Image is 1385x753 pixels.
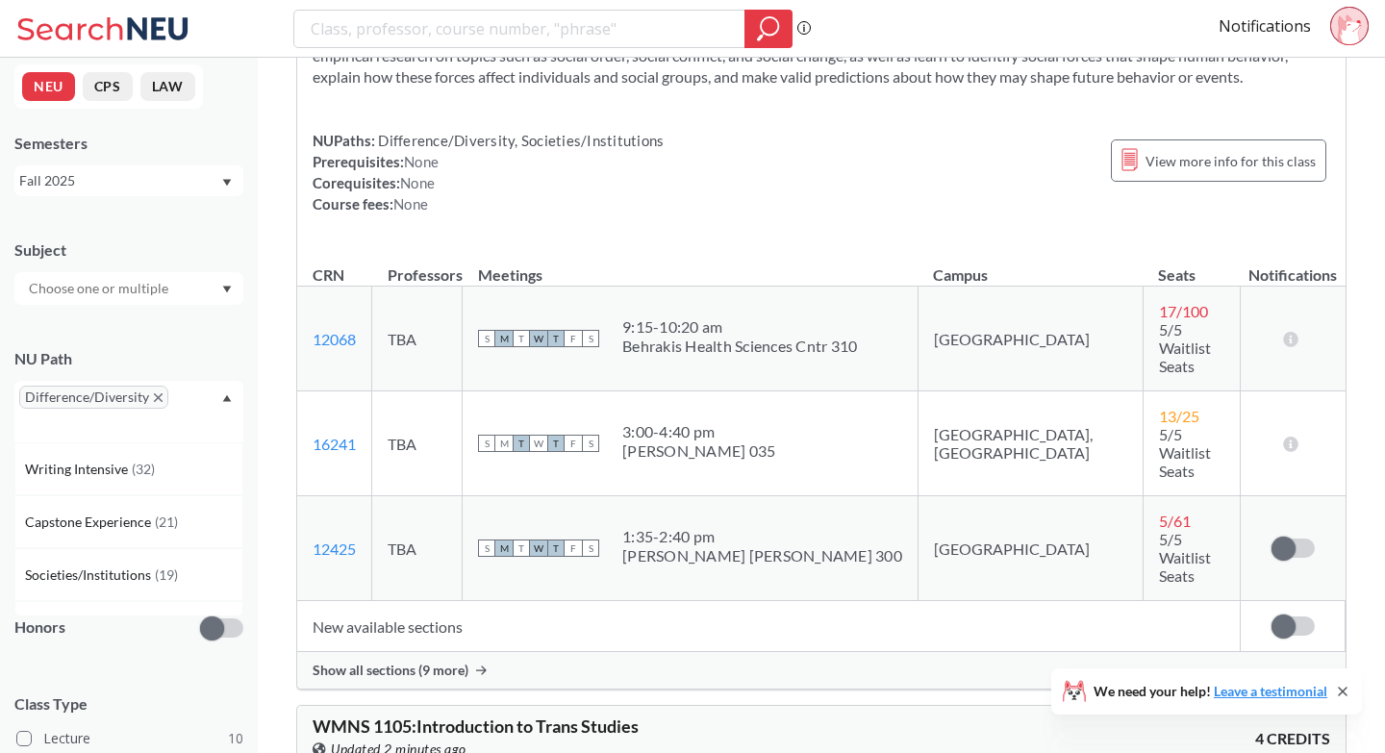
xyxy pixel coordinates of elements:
span: 4 CREDITS [1255,728,1330,749]
span: 10 [228,728,243,749]
a: Leave a testimonial [1214,683,1327,699]
span: Societies/Institutions [25,565,155,586]
svg: Dropdown arrow [222,394,232,402]
button: LAW [140,72,195,101]
span: F [565,330,582,347]
button: NEU [22,72,75,101]
span: 5/5 Waitlist Seats [1159,320,1211,375]
span: View more info for this class [1146,149,1316,173]
span: M [495,330,513,347]
span: T [513,540,530,557]
div: Semesters [14,133,243,154]
svg: Dropdown arrow [222,179,232,187]
span: None [400,174,435,191]
span: WMNS 1105 : Introduction to Trans Studies [313,715,639,737]
span: W [530,435,547,452]
div: NU Path [14,348,243,369]
div: Subject [14,239,243,261]
span: T [547,540,565,557]
button: CPS [83,72,133,101]
td: TBA [372,391,463,496]
span: S [478,330,495,347]
div: [PERSON_NAME] [PERSON_NAME] 300 [622,546,902,565]
td: [GEOGRAPHIC_DATA] [918,287,1143,391]
td: [GEOGRAPHIC_DATA], [GEOGRAPHIC_DATA] [918,391,1143,496]
input: Choose one or multiple [19,277,181,300]
div: Fall 2025 [19,170,220,191]
span: Writing Intensive [25,459,132,480]
div: NUPaths: Prerequisites: Corequisites: Course fees: [313,130,664,214]
p: Honors [14,616,65,639]
span: S [582,540,599,557]
span: F [565,540,582,557]
span: 5/5 Waitlist Seats [1159,530,1211,585]
td: TBA [372,496,463,601]
span: S [478,435,495,452]
svg: magnifying glass [757,15,780,42]
span: 5 / 61 [1159,512,1191,530]
label: Lecture [16,726,243,751]
span: None [393,195,428,213]
div: Difference/DiversityX to remove pillDropdown arrowWriting Intensive(32)Capstone Experience(21)Soc... [14,381,243,442]
a: 12425 [313,540,356,558]
div: 3:00 - 4:40 pm [622,422,775,441]
span: 17 / 100 [1159,302,1208,320]
a: 12068 [313,330,356,348]
th: Seats [1143,245,1241,287]
th: Campus [918,245,1143,287]
span: W [530,540,547,557]
span: F [565,435,582,452]
span: 13 / 25 [1159,407,1199,425]
span: W [530,330,547,347]
th: Professors [372,245,463,287]
span: S [478,540,495,557]
td: New available sections [297,601,1241,652]
th: Notifications [1241,245,1346,287]
td: TBA [372,287,463,391]
span: T [513,435,530,452]
span: None [404,153,439,170]
span: M [495,435,513,452]
div: CRN [313,264,344,286]
div: magnifying glass [744,10,793,48]
span: T [547,435,565,452]
span: S [582,330,599,347]
span: We need your help! [1094,685,1327,698]
div: [PERSON_NAME] 035 [622,441,775,461]
a: 16241 [313,435,356,453]
div: Show all sections (9 more) [297,652,1346,689]
div: Dropdown arrow [14,272,243,305]
span: Difference/Diversity, Societies/Institutions [375,132,664,149]
span: Capstone Experience [25,512,155,533]
span: S [582,435,599,452]
span: ( 19 ) [155,566,178,583]
span: Difference/DiversityX to remove pill [19,386,168,409]
td: [GEOGRAPHIC_DATA] [918,496,1143,601]
a: Notifications [1219,15,1311,37]
div: 9:15 - 10:20 am [622,317,857,337]
div: Behrakis Health Sciences Cntr 310 [622,337,857,356]
span: M [495,540,513,557]
span: Show all sections (9 more) [313,662,468,679]
span: T [513,330,530,347]
input: Class, professor, course number, "phrase" [309,13,731,45]
svg: Dropdown arrow [222,286,232,293]
span: 5/5 Waitlist Seats [1159,425,1211,480]
span: Class Type [14,693,243,715]
th: Meetings [463,245,919,287]
svg: X to remove pill [154,393,163,402]
span: ( 21 ) [155,514,178,530]
span: ( 32 ) [132,461,155,477]
div: 1:35 - 2:40 pm [622,527,902,546]
div: Fall 2025Dropdown arrow [14,165,243,196]
span: T [547,330,565,347]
